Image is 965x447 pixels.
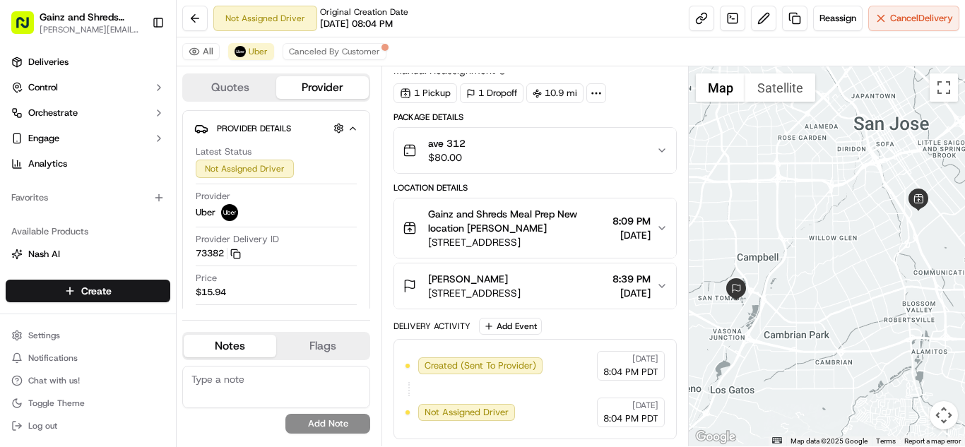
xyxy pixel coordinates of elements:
button: Settings [6,326,170,345]
button: Engage [6,127,170,150]
span: Reassign [819,12,856,25]
span: [DATE] [612,286,651,300]
span: [DATE] [612,228,651,242]
img: Liam S. [14,205,37,228]
span: Provider [196,190,230,203]
button: Map camera controls [930,401,958,429]
span: ave 312 [428,136,466,150]
button: 73382 [196,247,241,260]
div: Delivery Activity [393,321,470,332]
div: Available Products [6,220,170,243]
span: Latest Status [196,145,251,158]
span: Provider Details [217,123,291,134]
button: Show street map [696,73,745,102]
span: Notifications [28,352,78,364]
span: [PERSON_NAME] [44,219,114,230]
div: 📗 [14,317,25,328]
button: Start new chat [240,139,257,156]
button: Uber [228,43,274,60]
span: • [117,219,122,230]
button: Orchestrate [6,102,170,124]
span: Deliveries [28,56,69,68]
img: Andrew Aguliar [14,244,37,266]
span: Uber [249,46,268,57]
span: [DATE] [632,353,658,364]
span: Orchestrate [28,107,78,119]
button: Quotes [184,76,276,99]
button: CancelDelivery [868,6,959,31]
button: Reassign [813,6,863,31]
span: Price [196,272,217,285]
img: uber-new-logo.jpeg [221,204,238,221]
span: Knowledge Base [28,316,108,330]
button: Chat with us! [6,371,170,391]
button: Control [6,76,170,99]
button: Toggle Theme [6,393,170,413]
span: • [117,257,122,268]
span: [STREET_ADDRESS] [428,235,607,249]
span: Created (Sent To Provider) [425,359,536,372]
span: [STREET_ADDRESS] [428,286,521,300]
img: 1736555255976-a54dd68f-1ca7-489b-9aae-adbdc363a1c4 [14,135,40,160]
span: Cancel Delivery [890,12,953,25]
span: [PERSON_NAME] [428,272,508,286]
button: Add Event [479,318,542,335]
button: Keyboard shortcuts [772,437,782,443]
span: [DATE] [632,400,658,411]
a: Report a map error [904,437,961,445]
button: All [182,43,220,60]
img: uber-new-logo.jpeg [235,46,246,57]
img: Nash [14,14,42,42]
button: Gainz and Shreds Meal Prep New location [PERSON_NAME][STREET_ADDRESS]8:09 PM[DATE] [394,198,676,258]
button: Provider Details [194,117,358,140]
span: Control [28,81,58,94]
button: Notifications [6,348,170,368]
span: [PERSON_NAME][EMAIL_ADDRESS][DOMAIN_NAME] [40,24,141,35]
a: Terms (opens in new tab) [876,437,896,445]
button: [PERSON_NAME][STREET_ADDRESS]8:39 PM[DATE] [394,263,676,309]
button: Gainz and Shreds Meal Prep[PERSON_NAME][EMAIL_ADDRESS][DOMAIN_NAME] [6,6,146,40]
div: 1 Dropoff [460,83,523,103]
span: Canceled By Customer [289,46,380,57]
span: Gainz and Shreds Meal Prep New location [PERSON_NAME] [428,207,607,235]
span: Not Assigned Driver [425,406,509,419]
div: Favorites [6,186,170,209]
a: 📗Knowledge Base [8,310,114,335]
span: [PERSON_NAME] [44,257,114,268]
input: Got a question? Start typing here... [37,91,254,106]
button: Nash AI [6,243,170,266]
a: Powered byPylon [100,342,171,353]
span: [DATE] [125,219,154,230]
button: Show satellite imagery [745,73,815,102]
a: Nash AI [11,248,165,261]
span: 8:39 PM [612,272,651,286]
button: Flags [276,335,369,357]
button: Create [6,280,170,302]
span: Analytics [28,157,67,170]
span: 8:04 PM PDT [603,366,658,379]
div: 10.9 mi [526,83,584,103]
span: Log out [28,420,57,431]
span: Chat with us! [28,375,80,386]
span: Original Creation Date [320,6,408,18]
div: We're available if you need us! [64,149,194,160]
span: Create [81,284,112,298]
span: 8:09 PM [612,214,651,228]
div: 1 Pickup [393,83,457,103]
div: 💻 [119,317,131,328]
button: Log out [6,416,170,436]
span: Settings [28,330,60,341]
span: Engage [28,132,59,145]
div: Start new chat [64,135,232,149]
img: Google [692,428,739,446]
span: [DATE] 08:04 PM [320,18,393,30]
span: 8:04 PM PDT [603,412,658,425]
span: Pylon [141,342,171,353]
div: Past conversations [14,184,95,195]
a: 💻API Documentation [114,310,232,335]
span: Uber [196,206,215,219]
button: Gainz and Shreds Meal Prep [40,10,141,24]
a: Analytics [6,153,170,175]
button: See all [219,181,257,198]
